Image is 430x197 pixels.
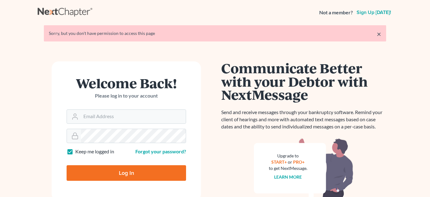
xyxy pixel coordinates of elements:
a: × [377,30,381,38]
a: Forgot your password? [135,148,186,154]
a: Learn more [274,174,302,180]
p: Please log in to your account [67,92,186,99]
a: Sign up [DATE]! [355,10,392,15]
input: Log In [67,165,186,181]
h1: Communicate Better with your Debtor with NextMessage [221,61,386,101]
p: Send and receive messages through your bankruptcy software. Remind your client of hearings and mo... [221,109,386,130]
a: START+ [272,159,287,165]
h1: Welcome Back! [67,76,186,90]
strong: Not a member? [319,9,353,16]
input: Email Address [81,110,186,123]
div: Sorry, but you don't have permission to access this page [49,30,381,36]
div: Upgrade to [269,153,307,159]
label: Keep me logged in [75,148,114,155]
div: to get NextMessage. [269,165,307,171]
a: PRO+ [293,159,305,165]
span: or [288,159,292,165]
